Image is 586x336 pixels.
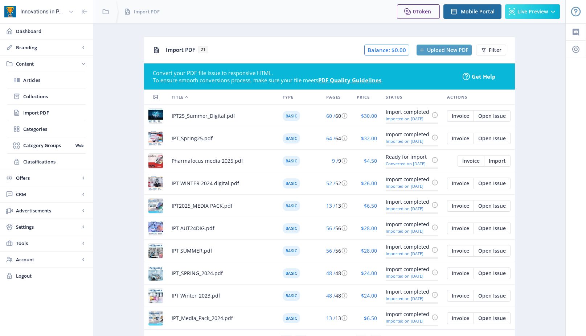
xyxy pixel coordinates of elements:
span: Invoice [452,181,469,186]
span: Branding [16,44,80,51]
span: IPT SUMMER.pdf [172,246,212,255]
a: Edit page [458,157,484,163]
span: Logout [16,272,87,279]
span: 13 / [326,315,335,322]
span: Invoice [452,293,469,299]
div: 56 [326,246,348,255]
button: Live Preview [505,4,560,19]
span: Import [489,158,506,164]
a: Collections [7,88,86,104]
button: Filter [476,45,506,55]
span: IPT AUT24DIG.pdf [172,224,214,233]
a: Edit page [447,269,474,276]
button: Open Issue [474,200,511,212]
span: Import PDF [166,46,195,53]
span: Category Groups [23,142,73,149]
span: Mobile Portal [461,9,495,14]
button: Invoice [447,290,474,302]
div: Imported on [DATE] [386,116,429,121]
button: Invoice [447,245,474,257]
div: 48 [326,291,348,300]
div: 9 [326,157,348,165]
span: Basic [283,201,300,211]
span: IPT2025_MEDIA PACK.pdf [172,202,233,210]
span: Pharmafocus media 2025.pdf [172,157,243,165]
button: 0Token [397,4,440,19]
span: Invoice [452,315,469,321]
span: Categories [23,125,86,133]
div: Import completed [386,175,429,184]
div: Import completed [386,130,429,139]
span: Invoice [452,225,469,231]
button: Open Issue [474,178,511,189]
img: 047ada91-6fe1-4812-aeaf-3db1ebf0d986.jpg [148,109,163,123]
div: 13 [326,202,348,210]
span: IPT_Media_Pack_2024.pdf [172,314,233,323]
span: Price [357,93,370,101]
span: $24.00 [361,292,377,299]
span: Dashboard [16,28,87,35]
button: Invoice [447,178,474,189]
div: Import completed [386,198,429,206]
button: Open Issue [474,267,511,279]
div: Imported on [DATE] [386,139,429,144]
span: Pages [326,93,341,101]
span: Import PDF [134,8,160,15]
span: Filter [489,47,501,53]
span: $26.00 [361,180,377,187]
div: Imported on [DATE] [386,274,429,278]
span: Title [172,93,184,101]
a: Edit page [474,246,511,253]
div: Import completed [386,310,429,319]
button: Open Issue [474,312,511,324]
span: IPT_Spring25.pdf [172,134,213,143]
button: Invoice [447,223,474,234]
a: Categories [7,121,86,137]
a: Edit page [474,224,511,231]
img: 92918336-cf80-4770-8fe8-d358c93a1fc0.jpg [148,176,163,191]
span: $30.00 [361,112,377,119]
span: Basic [283,178,300,188]
span: 60 / [326,112,335,119]
span: $6.50 [364,315,377,322]
div: 56 [326,224,348,233]
span: $28.00 [361,247,377,254]
div: Import completed [386,220,429,229]
span: IPT25_Summer_Digital.pdf [172,112,235,120]
a: Edit page [447,202,474,208]
a: Edit page [447,179,474,186]
span: Articles [23,76,86,84]
a: Edit page [447,246,474,253]
button: Invoice [447,312,474,324]
span: Classifications [23,158,86,165]
a: Edit page [447,314,474,321]
button: Open Issue [474,245,511,257]
span: Open Issue [478,203,506,209]
span: 56 / [326,225,335,232]
a: Edit page [447,112,474,119]
span: Account [16,256,80,263]
span: Upload New PDF [427,47,468,53]
div: 13 [326,314,348,323]
div: Import completed [386,242,429,251]
a: Edit page [447,291,474,298]
a: Edit page [447,134,474,141]
span: Invoice [452,270,469,276]
span: Settings [16,223,80,231]
span: Basic [283,313,300,323]
button: Invoice [447,110,474,122]
div: Convert your PDF file issue to responsive HTML. [153,69,457,76]
a: PDF Quality Guidelines [318,76,381,84]
span: IPT Winter_2023.pdf [172,291,220,300]
button: Open Issue [474,223,511,234]
span: Tools [16,240,80,247]
span: Basic [283,133,300,144]
a: Get Help [463,73,506,80]
span: 13 / [326,202,335,209]
span: Basic [283,268,300,278]
a: Articles [7,72,86,88]
span: Open Issue [478,315,506,321]
div: Imported on [DATE] [386,319,429,323]
a: Edit page [474,202,511,208]
span: Status [386,93,402,101]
